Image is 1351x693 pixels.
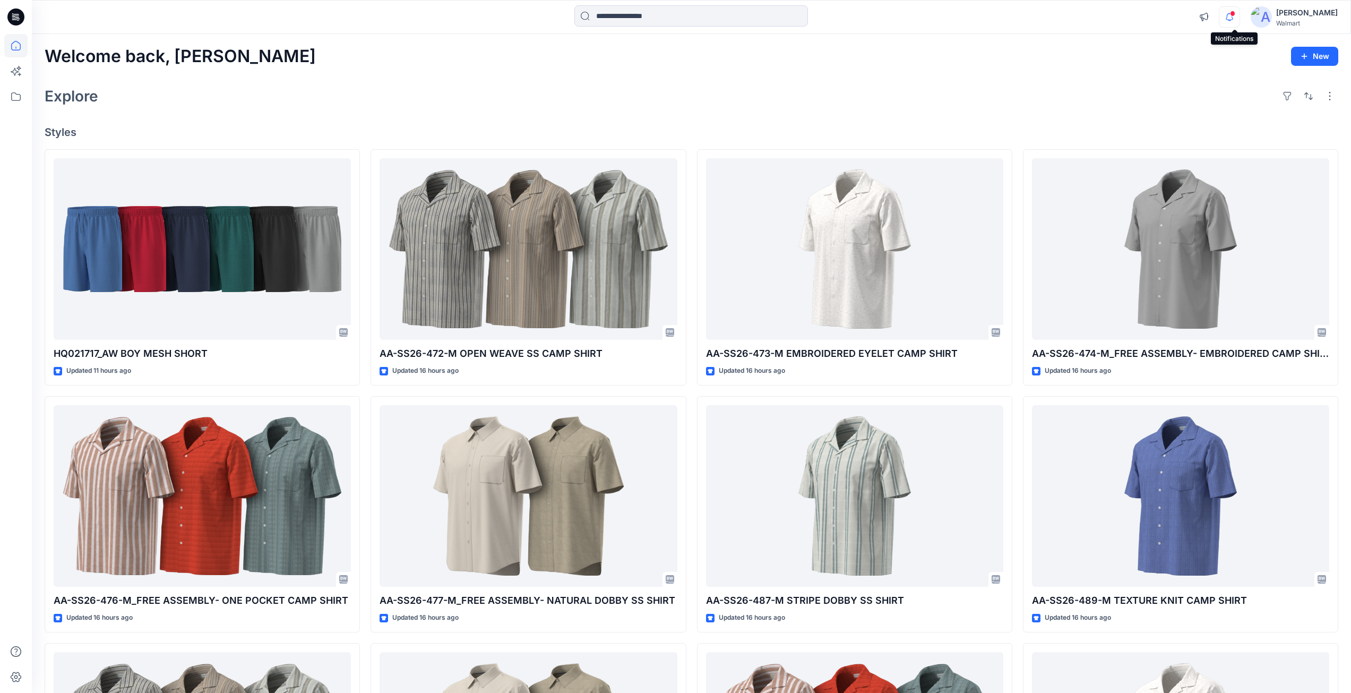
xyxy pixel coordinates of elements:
[66,365,131,377] p: Updated 11 hours ago
[706,593,1003,608] p: AA-SS26-487-M STRIPE DOBBY SS SHIRT
[706,158,1003,340] a: AA-SS26-473-M EMBROIDERED EYELET CAMP SHIRT
[392,612,459,623] p: Updated 16 hours ago
[1276,19,1338,27] div: Walmart
[54,158,351,340] a: HQ021717_AW BOY MESH SHORT
[719,365,785,377] p: Updated 16 hours ago
[380,405,677,587] a: AA-SS26-477-M_FREE ASSEMBLY- NATURAL DOBBY SS SHIRT
[719,612,785,623] p: Updated 16 hours ago
[54,593,351,608] p: AA-SS26-476-M_FREE ASSEMBLY- ONE POCKET CAMP SHIRT
[45,47,316,66] h2: Welcome back, [PERSON_NAME]
[1251,6,1272,28] img: avatar
[380,158,677,340] a: AA-SS26-472-M OPEN WEAVE SS CAMP SHIRT
[1032,346,1329,361] p: AA-SS26-474-M_FREE ASSEMBLY- EMBROIDERED CAMP SHIRT
[392,365,459,377] p: Updated 16 hours ago
[1276,6,1338,19] div: [PERSON_NAME]
[1045,365,1111,377] p: Updated 16 hours ago
[706,405,1003,587] a: AA-SS26-487-M STRIPE DOBBY SS SHIRT
[45,88,98,105] h2: Explore
[1032,593,1329,608] p: AA-SS26-489-M TEXTURE KNIT CAMP SHIRT
[54,346,351,361] p: HQ021717_AW BOY MESH SHORT
[1032,158,1329,340] a: AA-SS26-474-M_FREE ASSEMBLY- EMBROIDERED CAMP SHIRT
[1045,612,1111,623] p: Updated 16 hours ago
[45,126,1338,139] h4: Styles
[66,612,133,623] p: Updated 16 hours ago
[380,593,677,608] p: AA-SS26-477-M_FREE ASSEMBLY- NATURAL DOBBY SS SHIRT
[706,346,1003,361] p: AA-SS26-473-M EMBROIDERED EYELET CAMP SHIRT
[1032,405,1329,587] a: AA-SS26-489-M TEXTURE KNIT CAMP SHIRT
[1291,47,1338,66] button: New
[54,405,351,587] a: AA-SS26-476-M_FREE ASSEMBLY- ONE POCKET CAMP SHIRT
[380,346,677,361] p: AA-SS26-472-M OPEN WEAVE SS CAMP SHIRT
